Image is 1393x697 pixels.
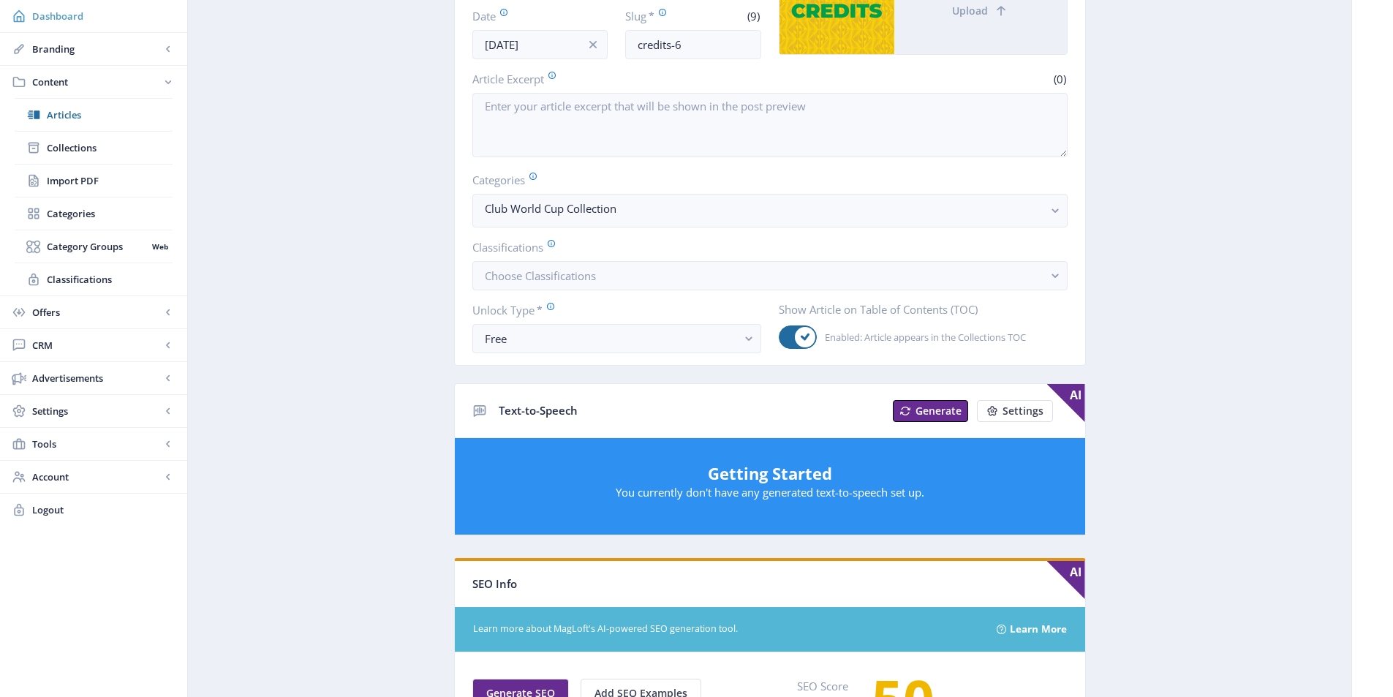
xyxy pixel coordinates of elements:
[15,230,173,263] a: Category GroupsWeb
[32,371,161,385] span: Advertisements
[472,172,1056,188] label: Categories
[472,324,761,353] button: Free
[472,261,1068,290] button: Choose Classifications
[15,197,173,230] a: Categories
[485,330,737,347] div: Free
[884,400,968,422] a: New page
[469,461,1071,485] h5: Getting Started
[15,99,173,131] a: Articles
[1047,384,1085,422] span: AI
[147,239,173,254] nb-badge: Web
[32,502,175,517] span: Logout
[32,42,161,56] span: Branding
[779,302,1056,317] label: Show Article on Table of Contents (TOC)
[47,206,173,221] span: Categories
[578,30,608,59] button: info
[32,470,161,484] span: Account
[625,30,761,59] input: this-is-how-a-slug-looks-like
[32,338,161,353] span: CRM
[47,140,173,155] span: Collections
[32,305,161,320] span: Offers
[1047,561,1085,599] span: AI
[32,9,175,23] span: Dashboard
[15,165,173,197] a: Import PDF
[469,485,1071,500] p: You currently don't have any generated text-to-speech set up.
[472,194,1068,227] button: Club World Cup Collection
[472,302,750,318] label: Unlock Type
[586,37,600,52] nb-icon: info
[472,239,1056,255] label: Classifications
[32,437,161,451] span: Tools
[745,9,761,23] span: (9)
[472,71,764,87] label: Article Excerpt
[47,108,173,122] span: Articles
[1003,405,1043,417] span: Settings
[32,404,161,418] span: Settings
[47,239,147,254] span: Category Groups
[473,622,980,636] span: Learn more about MagLoft's AI-powered SEO generation tool.
[47,272,173,287] span: Classifications
[472,576,517,591] span: SEO Info
[625,8,687,24] label: Slug
[47,173,173,188] span: Import PDF
[952,5,988,17] span: Upload
[15,132,173,164] a: Collections
[32,75,161,89] span: Content
[472,30,608,59] input: Publishing Date
[485,200,1043,217] nb-select-label: Club World Cup Collection
[916,405,962,417] span: Generate
[15,263,173,295] a: Classifications
[454,383,1086,536] app-collection-view: Text-to-Speech
[817,328,1026,346] span: Enabled: Article appears in the Collections TOC
[472,8,597,24] label: Date
[499,403,578,418] span: Text-to-Speech
[977,400,1053,422] button: Settings
[968,400,1053,422] a: New page
[1010,618,1067,641] a: Learn More
[485,268,596,283] span: Choose Classifications
[893,400,968,422] button: Generate
[1052,72,1068,86] span: (0)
